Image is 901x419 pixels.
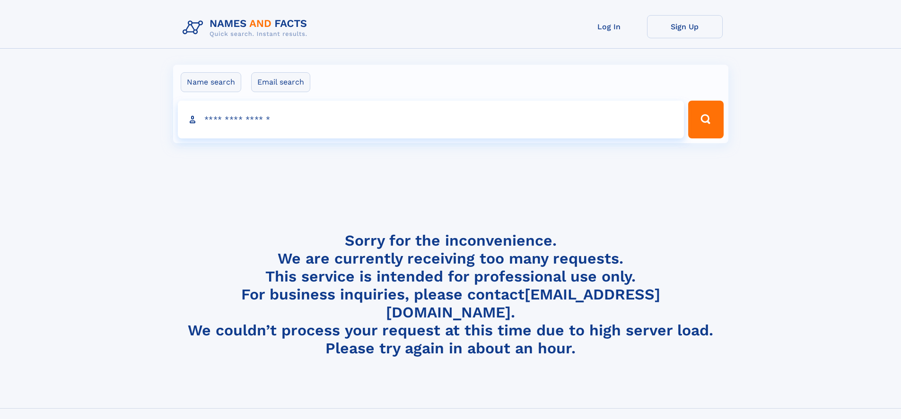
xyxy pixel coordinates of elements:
[688,101,723,138] button: Search Button
[251,72,310,92] label: Email search
[178,101,684,138] input: search input
[181,72,241,92] label: Name search
[179,231,723,358] h4: Sorry for the inconvenience. We are currently receiving too many requests. This service is intend...
[571,15,647,38] a: Log In
[179,15,315,41] img: Logo Names and Facts
[386,285,660,321] a: [EMAIL_ADDRESS][DOMAIN_NAME]
[647,15,723,38] a: Sign Up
